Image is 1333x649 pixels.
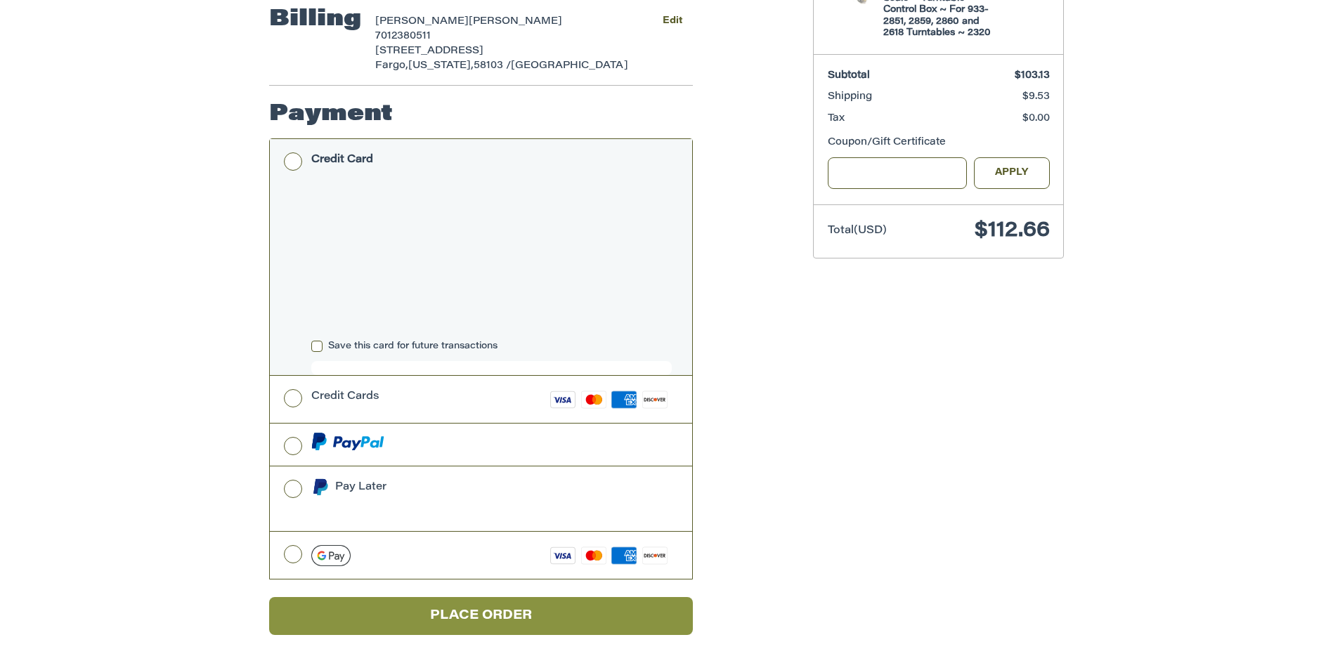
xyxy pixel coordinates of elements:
[828,71,870,81] span: Subtotal
[828,157,968,189] input: Gift Certificate or Coupon Code
[311,148,373,171] div: Credit Card
[269,100,393,129] h2: Payment
[1022,114,1050,124] span: $0.00
[828,92,872,102] span: Shipping
[828,114,845,124] span: Tax
[975,221,1050,242] span: $112.66
[474,61,511,71] span: 58103 /
[335,476,597,499] div: Pay Later
[469,17,562,27] span: [PERSON_NAME]
[311,545,351,566] img: Google Pay icon
[974,157,1050,189] button: Apply
[1022,92,1050,102] span: $9.53
[269,597,693,636] button: Place Order
[375,61,408,71] span: Fargo,
[408,61,474,71] span: [US_STATE],
[651,11,693,32] button: Edit
[828,225,887,236] span: Total (USD)
[828,136,1050,150] div: Coupon/Gift Certificate
[375,46,483,56] span: [STREET_ADDRESS]
[1015,71,1050,81] span: $103.13
[311,478,329,496] img: Pay Later icon
[311,341,672,352] label: Save this card for future transactions
[511,61,628,71] span: [GEOGRAPHIC_DATA]
[375,17,469,27] span: [PERSON_NAME]
[269,6,361,34] h2: Billing
[311,385,379,408] div: Credit Cards
[308,185,675,335] iframe: Secure payment input frame
[311,433,384,450] img: PayPal icon
[375,32,431,41] span: 7012380511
